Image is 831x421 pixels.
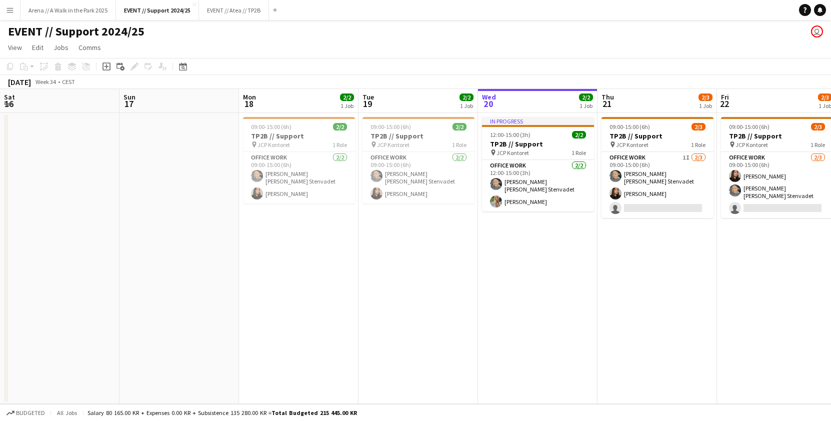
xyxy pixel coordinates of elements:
a: Edit [28,41,47,54]
app-job-card: 09:00-15:00 (6h)2/2TP2B // Support JCP Kontoret1 RoleOffice work2/209:00-15:00 (6h)[PERSON_NAME] ... [243,117,355,203]
span: 1 Role [691,141,705,148]
span: 09:00-15:00 (6h) [609,123,650,130]
app-user-avatar: Jenny Marie Ragnhild Andersen [811,25,823,37]
div: Salary 80 165.00 KR + Expenses 0.00 KR + Subsistence 135 280.00 KR = [87,409,357,416]
span: Fri [721,92,729,101]
span: Sun [123,92,135,101]
h3: TP2B // Support [362,131,474,140]
span: 2/2 [459,93,473,101]
app-job-card: 09:00-15:00 (6h)2/2TP2B // Support JCP Kontoret1 RoleOffice work2/209:00-15:00 (6h)[PERSON_NAME] ... [362,117,474,203]
span: JCP Kontoret [496,149,529,156]
span: 1 Role [452,141,466,148]
button: EVENT // Support 2024/25 [116,0,199,20]
h3: TP2B // Support [482,139,594,148]
span: Thu [601,92,614,101]
span: 22 [719,98,729,109]
h3: TP2B // Support [243,131,355,140]
span: 18 [241,98,256,109]
button: EVENT // Atea // TP2B [199,0,269,20]
span: Wed [482,92,496,101]
div: 1 Job [579,102,592,109]
span: 1 Role [332,141,347,148]
span: All jobs [55,409,79,416]
a: View [4,41,26,54]
span: 12:00-15:00 (3h) [490,131,530,138]
app-job-card: 09:00-15:00 (6h)2/3TP2B // Support JCP Kontoret1 RoleOffice work1I2/309:00-15:00 (6h)[PERSON_NAME... [601,117,713,218]
span: JCP Kontoret [257,141,290,148]
app-job-card: In progress12:00-15:00 (3h)2/2TP2B // Support JCP Kontoret1 RoleOffice work2/212:00-15:00 (3h)[PE... [482,117,594,211]
span: Sat [4,92,15,101]
span: 1 Role [810,141,825,148]
app-card-role: Office work2/209:00-15:00 (6h)[PERSON_NAME] [PERSON_NAME] Stenvadet[PERSON_NAME] [362,152,474,203]
span: Tue [362,92,374,101]
span: Budgeted [16,409,45,416]
div: 1 Job [340,102,353,109]
div: In progress [482,117,594,125]
span: 09:00-15:00 (6h) [251,123,291,130]
span: JCP Kontoret [616,141,648,148]
span: 17 [122,98,135,109]
span: JCP Kontoret [735,141,768,148]
a: Comms [74,41,105,54]
span: Jobs [53,43,68,52]
span: 2/3 [698,93,712,101]
app-card-role: Office work1I2/309:00-15:00 (6h)[PERSON_NAME] [PERSON_NAME] Stenvadet[PERSON_NAME] [601,152,713,218]
h3: TP2B // Support [601,131,713,140]
app-card-role: Office work2/212:00-15:00 (3h)[PERSON_NAME] [PERSON_NAME] Stenvadet[PERSON_NAME] [482,160,594,211]
div: CEST [62,78,75,85]
span: 2/3 [811,123,825,130]
span: 2/2 [333,123,347,130]
span: Comms [78,43,101,52]
span: 20 [480,98,496,109]
span: 09:00-15:00 (6h) [729,123,769,130]
span: 2/2 [452,123,466,130]
span: 09:00-15:00 (6h) [370,123,411,130]
span: Edit [32,43,43,52]
a: Jobs [49,41,72,54]
span: Mon [243,92,256,101]
span: 21 [600,98,614,109]
div: 1 Job [460,102,473,109]
span: 2/2 [579,93,593,101]
button: Arena // A Walk in the Park 2025 [20,0,116,20]
span: View [8,43,22,52]
span: Week 34 [33,78,58,85]
span: 2/3 [691,123,705,130]
span: 2/2 [572,131,586,138]
span: JCP Kontoret [377,141,409,148]
span: 1 Role [571,149,586,156]
div: [DATE] [8,77,31,87]
button: Budgeted [5,407,46,418]
h1: EVENT // Support 2024/25 [8,24,144,39]
span: 19 [361,98,374,109]
span: Total Budgeted 215 445.00 KR [271,409,357,416]
div: 1 Job [699,102,712,109]
span: 2/2 [340,93,354,101]
app-card-role: Office work2/209:00-15:00 (6h)[PERSON_NAME] [PERSON_NAME] Stenvadet[PERSON_NAME] [243,152,355,203]
span: 16 [2,98,15,109]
